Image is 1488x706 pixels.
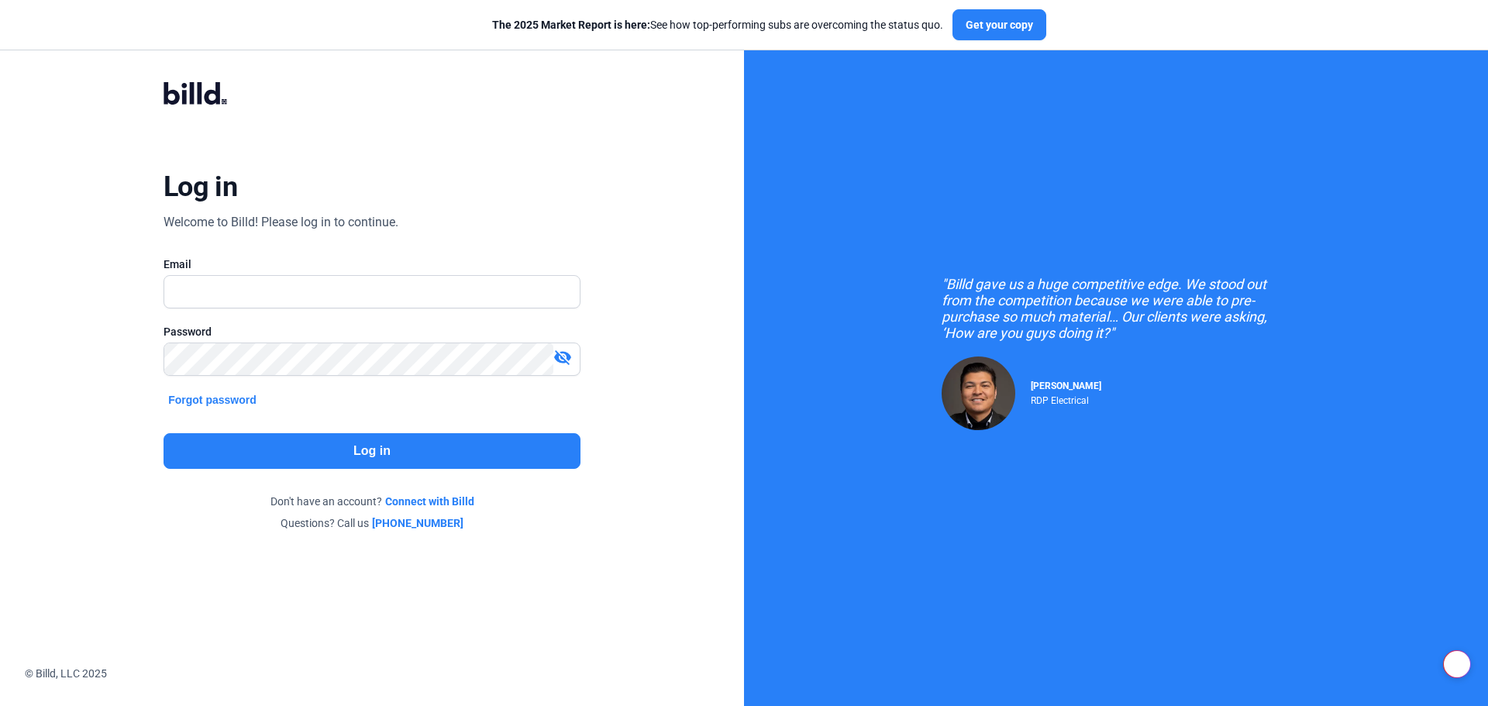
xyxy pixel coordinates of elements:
[164,324,580,339] div: Password
[164,433,580,469] button: Log in
[942,356,1015,430] img: Raul Pacheco
[164,494,580,509] div: Don't have an account?
[372,515,463,531] a: [PHONE_NUMBER]
[164,515,580,531] div: Questions? Call us
[164,391,261,408] button: Forgot password
[1031,381,1101,391] span: [PERSON_NAME]
[164,257,580,272] div: Email
[553,348,572,367] mat-icon: visibility_off
[492,19,650,31] span: The 2025 Market Report is here:
[1031,391,1101,406] div: RDP Electrical
[164,170,237,204] div: Log in
[952,9,1046,40] button: Get your copy
[492,17,943,33] div: See how top-performing subs are overcoming the status quo.
[164,213,398,232] div: Welcome to Billd! Please log in to continue.
[385,494,474,509] a: Connect with Billd
[942,276,1290,341] div: "Billd gave us a huge competitive edge. We stood out from the competition because we were able to...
